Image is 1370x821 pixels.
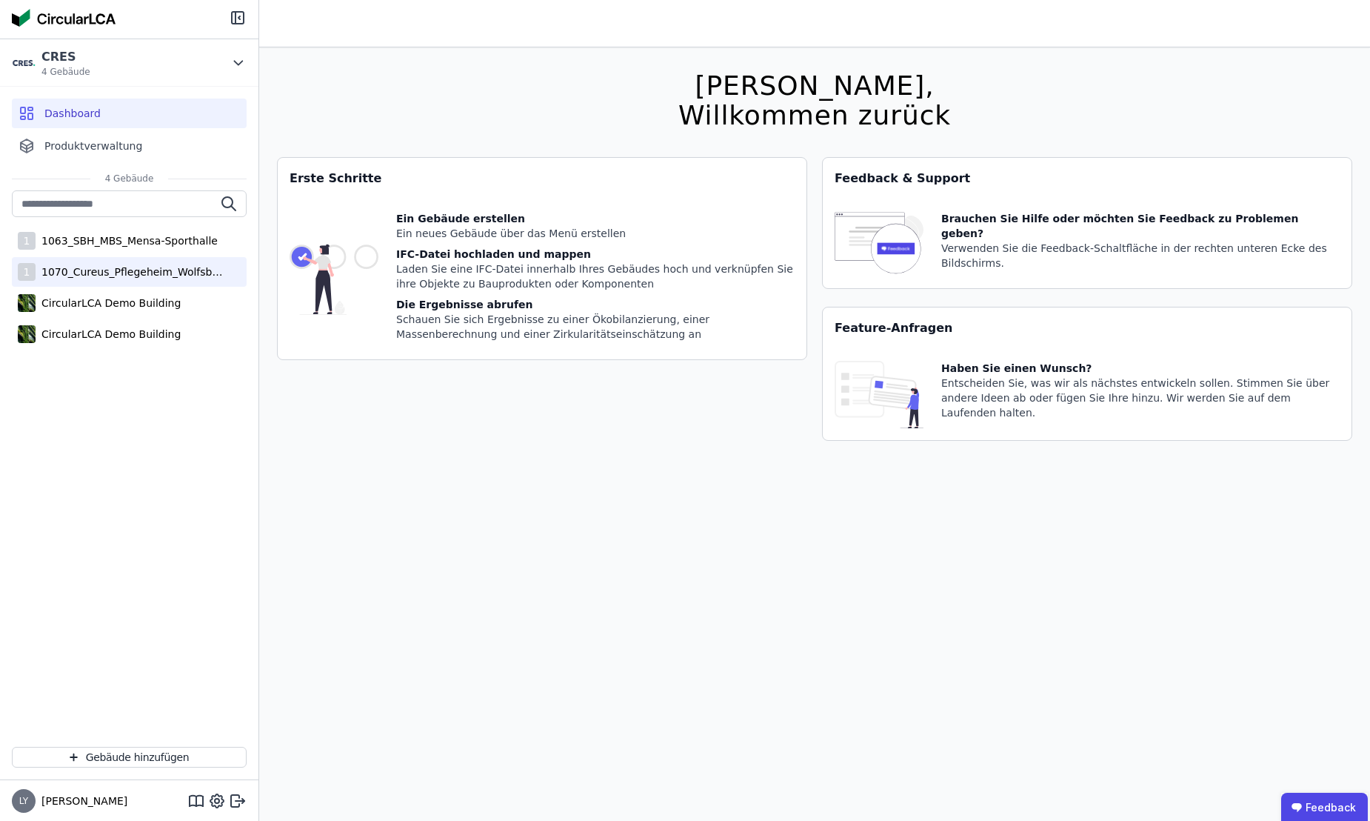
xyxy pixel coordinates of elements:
[36,794,127,808] span: [PERSON_NAME]
[290,211,378,348] img: getting_started_tile-DrF_GRSv.svg
[678,71,951,101] div: [PERSON_NAME],
[941,211,1340,241] div: Brauchen Sie Hilfe oder möchten Sie Feedback zu Problemen geben?
[18,291,36,315] img: CircularLCA Demo Building
[823,308,1351,349] div: Feature-Anfragen
[396,211,795,226] div: Ein Gebäude erstellen
[823,158,1351,199] div: Feedback & Support
[44,139,142,153] span: Produktverwaltung
[396,226,795,241] div: Ein neues Gebäude über das Menü erstellen
[36,233,218,248] div: 1063_SBH_MBS_Mensa-Sporthalle
[396,297,795,312] div: Die Ergebnisse abrufen
[12,51,36,75] img: CRES
[941,376,1340,420] div: Entscheiden Sie, was wir als nächstes entwickeln sollen. Stimmen Sie über andere Ideen ab oder fü...
[835,361,923,428] img: feature_request_tile-UiXE1qGU.svg
[44,106,101,121] span: Dashboard
[90,173,169,185] span: 4 Gebäude
[36,327,181,342] div: CircularLCA Demo Building
[18,263,36,281] div: 1
[835,211,923,276] img: feedback-icon-HCTs5lye.svg
[41,48,90,66] div: CRES
[41,66,90,78] span: 4 Gebäude
[278,158,806,199] div: Erste Schritte
[18,232,36,250] div: 1
[396,312,795,342] div: Schauen Sie sich Ergebnisse zu einer Ökobilanzierung, einer Massenberechnung und einer Zirkularit...
[19,797,28,805] span: LY
[36,296,181,310] div: CircularLCA Demo Building
[12,9,116,27] img: Concular
[18,322,36,346] img: CircularLCA Demo Building
[678,101,951,130] div: Willkommen zurück
[12,747,247,768] button: Gebäude hinzufügen
[941,241,1340,270] div: Verwenden Sie die Feedback-Schaltfläche in der rechten unteren Ecke des Bildschirms.
[396,247,795,262] div: IFC-Datei hochladen und mappen
[941,361,1340,376] div: Haben Sie einen Wunsch?
[36,265,228,279] div: 1070_Cureus_Pflegeheim_Wolfsbüttel
[396,262,795,291] div: Laden Sie eine IFC-Datei innerhalb Ihres Gebäudes hoch und verknüpfen Sie ihre Objekte zu Bauprod...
